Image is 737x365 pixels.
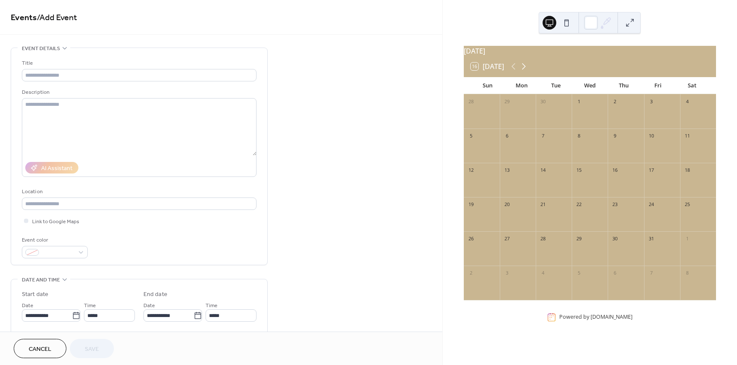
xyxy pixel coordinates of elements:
div: 1 [683,234,692,244]
div: 31 [647,234,656,244]
div: Thu [607,77,641,94]
div: Powered by [559,313,633,320]
div: 20 [502,200,512,209]
div: 6 [610,269,620,278]
div: 2 [610,97,620,107]
div: 15 [574,166,584,175]
div: 10 [647,132,656,141]
div: 4 [683,97,692,107]
div: 13 [502,166,512,175]
div: 5 [574,269,584,278]
span: / Add Event [37,9,77,26]
div: [DATE] [464,46,716,56]
div: 12 [466,166,476,175]
a: Events [11,9,37,26]
div: Fri [641,77,675,94]
div: 21 [538,200,548,209]
div: 5 [466,132,476,141]
div: 1 [574,97,584,107]
div: 3 [647,97,656,107]
div: Sun [471,77,505,94]
span: Date [22,301,33,310]
div: End date [143,290,167,299]
div: 30 [610,234,620,244]
span: Time [206,301,218,310]
div: 26 [466,234,476,244]
div: 28 [466,97,476,107]
div: 3 [502,269,512,278]
div: 28 [538,234,548,244]
div: 6 [502,132,512,141]
div: 29 [502,97,512,107]
span: Event details [22,44,60,53]
div: 18 [683,166,692,175]
span: Date [143,301,155,310]
div: 7 [647,269,656,278]
div: 19 [466,200,476,209]
div: 7 [538,132,548,141]
div: 16 [610,166,620,175]
span: Date and time [22,275,60,284]
div: 8 [683,269,692,278]
div: Tue [539,77,573,94]
span: Link to Google Maps [32,217,79,226]
div: 4 [538,269,548,278]
div: 14 [538,166,548,175]
div: 25 [683,200,692,209]
div: Event color [22,236,86,245]
div: Wed [573,77,607,94]
div: 2 [466,269,476,278]
div: Start date [22,290,48,299]
div: 30 [538,97,548,107]
div: 17 [647,166,656,175]
div: Title [22,59,255,68]
div: 29 [574,234,584,244]
div: 23 [610,200,620,209]
div: 8 [574,132,584,141]
div: Sat [675,77,709,94]
span: Cancel [29,345,51,354]
div: Description [22,88,255,97]
div: 22 [574,200,584,209]
span: Time [84,301,96,310]
div: 11 [683,132,692,141]
button: 16[DATE] [468,60,507,72]
button: Cancel [14,339,66,358]
div: 9 [610,132,620,141]
div: 24 [647,200,656,209]
div: Location [22,187,255,196]
div: Mon [504,77,539,94]
a: [DOMAIN_NAME] [591,313,633,320]
div: 27 [502,234,512,244]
